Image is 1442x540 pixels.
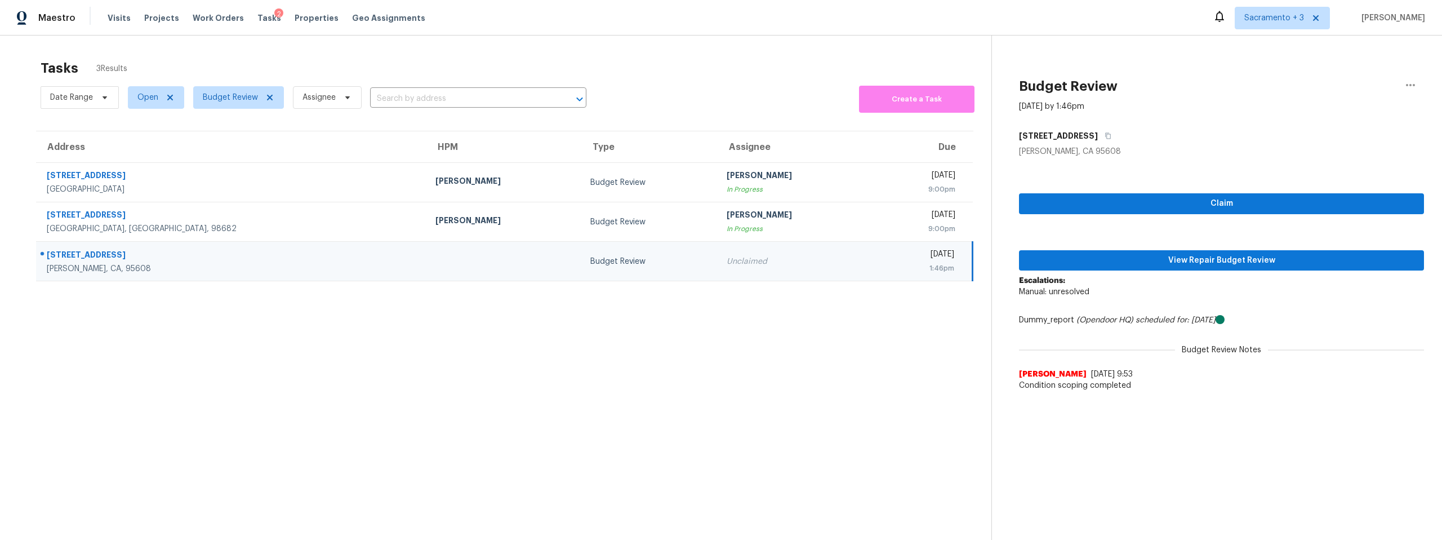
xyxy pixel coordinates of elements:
div: [STREET_ADDRESS] [47,170,417,184]
span: Properties [295,12,339,24]
th: Type [581,131,718,163]
div: [STREET_ADDRESS] [47,209,417,223]
span: View Repair Budget Review [1028,254,1415,268]
div: [PERSON_NAME], CA, 95608 [47,263,417,275]
th: Address [36,131,426,163]
th: HPM [426,131,582,163]
button: Claim [1019,193,1424,214]
div: Budget Review [590,256,709,267]
div: [DATE] [882,170,955,184]
span: Maestro [38,12,75,24]
span: Manual: unresolved [1019,288,1089,296]
div: In Progress [727,223,864,234]
div: 9:00pm [882,223,955,234]
span: Visits [108,12,131,24]
div: 1:46pm [882,263,954,274]
span: Work Orders [193,12,244,24]
input: Search by address [370,90,555,108]
span: Tasks [257,14,281,22]
button: Create a Task [859,86,974,113]
span: Create a Task [865,93,969,106]
h2: Tasks [41,63,78,74]
button: Copy Address [1098,126,1113,146]
div: [PERSON_NAME], CA 95608 [1019,146,1424,157]
span: [PERSON_NAME] [1019,369,1087,380]
div: Budget Review [590,216,709,228]
div: In Progress [727,184,864,195]
div: [PERSON_NAME] [727,170,864,184]
span: [PERSON_NAME] [1357,12,1425,24]
button: View Repair Budget Review [1019,250,1424,271]
span: 3 Results [96,63,127,74]
span: Condition scoping completed [1019,380,1424,391]
i: (Opendoor HQ) [1076,316,1133,324]
b: Escalations: [1019,277,1065,285]
div: 9:00pm [882,184,955,195]
span: Budget Review Notes [1175,344,1268,356]
div: [PERSON_NAME] [727,209,864,223]
div: [PERSON_NAME] [435,175,573,189]
button: Open [572,91,588,107]
th: Due [873,131,973,163]
div: [DATE] [882,209,955,223]
div: Budget Review [590,177,709,188]
h5: [STREET_ADDRESS] [1019,130,1098,141]
div: Unclaimed [727,256,864,267]
span: Date Range [50,92,93,103]
h2: Budget Review [1019,81,1118,92]
span: [DATE] 9:53 [1091,370,1133,378]
div: [GEOGRAPHIC_DATA] [47,184,417,195]
span: Assignee [302,92,336,103]
span: Open [137,92,158,103]
div: [DATE] [882,249,954,263]
span: Geo Assignments [352,12,425,24]
div: [STREET_ADDRESS] [47,249,417,263]
div: 2 [274,8,283,20]
div: [DATE] by 1:46pm [1019,101,1084,112]
div: [GEOGRAPHIC_DATA], [GEOGRAPHIC_DATA], 98682 [47,223,417,234]
i: scheduled for: [DATE] [1136,316,1216,324]
span: Projects [144,12,179,24]
div: [PERSON_NAME] [435,215,573,229]
span: Budget Review [203,92,258,103]
div: Dummy_report [1019,315,1424,326]
th: Assignee [718,131,873,163]
span: Claim [1028,197,1415,211]
span: Sacramento + 3 [1244,12,1304,24]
